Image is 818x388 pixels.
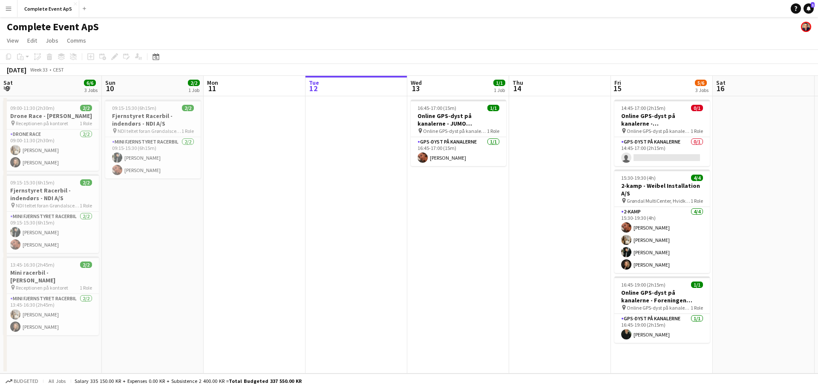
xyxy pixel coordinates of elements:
[627,305,691,311] span: Online GPS-dyst på kanalerne
[2,83,13,93] span: 9
[3,79,13,86] span: Sat
[16,202,80,209] span: NDI teltet foran Grøndalscenteret
[3,269,99,284] h3: Mini racerbil - [PERSON_NAME]
[53,66,64,73] div: CEST
[16,120,68,126] span: Receptionen på kontoret
[84,87,98,93] div: 3 Jobs
[80,262,92,268] span: 2/2
[84,80,96,86] span: 6/6
[105,137,201,178] app-card-role: Mini Fjernstyret Racerbil2/209:15-15:30 (6h15m)[PERSON_NAME][PERSON_NAME]
[3,100,99,171] div: 09:00-11:30 (2h30m)2/2Drone Race - [PERSON_NAME] Receptionen på kontoret1 RoleDrone Race2/209:00-...
[3,129,99,171] app-card-role: Drone Race2/209:00-11:30 (2h30m)[PERSON_NAME][PERSON_NAME]
[309,79,319,86] span: Tue
[80,179,92,186] span: 2/2
[614,100,710,166] app-job-card: 14:45-17:00 (2h15m)0/1Online GPS-dyst på kanalerne - [GEOGRAPHIC_DATA] Online GPS-dyst på kanaler...
[229,378,302,384] span: Total Budgeted 337 550.00 KR
[627,198,691,204] span: Grøndal MultiCenter, Hvidkildevej, [GEOGRAPHIC_DATA], [GEOGRAPHIC_DATA]
[614,276,710,343] app-job-card: 16:45-19:00 (2h15m)1/1Online GPS-dyst på kanalerne - Foreningen BLOXHUB Online GPS-dyst på kanale...
[487,128,499,134] span: 1 Role
[3,112,99,120] h3: Drone Race - [PERSON_NAME]
[695,80,707,86] span: 5/6
[411,100,506,166] app-job-card: 16:45-17:00 (15m)1/1Online GPS-dyst på kanalerne - JUMO [GEOGRAPHIC_DATA] A/S Online GPS-dyst på ...
[621,282,665,288] span: 16:45-19:00 (2h15m)
[80,120,92,126] span: 1 Role
[17,0,79,17] button: Complete Event ApS
[411,79,422,86] span: Wed
[105,79,115,86] span: Sun
[3,187,99,202] h3: Fjernstyret Racerbil - indendørs - NDI A/S
[627,128,691,134] span: Online GPS-dyst på kanalerne
[188,80,200,86] span: 2/2
[75,378,302,384] div: Salary 335 150.00 KR + Expenses 0.00 KR + Subsistence 2 400.00 KR =
[621,175,656,181] span: 15:30-19:30 (4h)
[511,83,523,93] span: 14
[7,66,26,74] div: [DATE]
[411,137,506,166] app-card-role: GPS-dyst på kanalerne1/116:45-17:00 (15m)[PERSON_NAME]
[105,100,201,178] app-job-card: 09:15-15:30 (6h15m)2/2Fjernstyret Racerbil - indendørs - NDI A/S NDI teltet foran Grøndalscentere...
[423,128,487,134] span: Online GPS-dyst på kanalerne
[691,105,703,111] span: 0/1
[715,83,726,93] span: 16
[614,137,710,166] app-card-role: GPS-dyst på kanalerne0/114:45-17:00 (2h15m)
[695,87,709,93] div: 3 Jobs
[691,175,703,181] span: 4/4
[493,80,505,86] span: 1/1
[409,83,422,93] span: 13
[10,262,55,268] span: 13:45-16:30 (2h45m)
[613,83,621,93] span: 15
[691,128,703,134] span: 1 Role
[46,37,58,44] span: Jobs
[10,105,55,111] span: 09:00-11:30 (2h30m)
[308,83,319,93] span: 12
[207,79,218,86] span: Mon
[614,79,621,86] span: Fri
[3,256,99,335] app-job-card: 13:45-16:30 (2h45m)2/2Mini racerbil - [PERSON_NAME] Receptionen på kontoret1 RoleMini Fjernstyret...
[801,22,811,32] app-user-avatar: Christian Brøckner
[691,305,703,311] span: 1 Role
[804,3,814,14] a: 1
[3,294,99,335] app-card-role: Mini Fjernstyret Racerbil2/213:45-16:30 (2h45m)[PERSON_NAME][PERSON_NAME]
[63,35,89,46] a: Comms
[14,378,38,384] span: Budgeted
[494,87,505,93] div: 1 Job
[182,105,194,111] span: 2/2
[691,282,703,288] span: 1/1
[487,105,499,111] span: 1/1
[188,87,199,93] div: 1 Job
[614,289,710,304] h3: Online GPS-dyst på kanalerne - Foreningen BLOXHUB
[716,79,726,86] span: Sat
[614,182,710,197] h3: 2-kamp - Weibel Installation A/S
[47,378,67,384] span: All jobs
[411,112,506,127] h3: Online GPS-dyst på kanalerne - JUMO [GEOGRAPHIC_DATA] A/S
[3,212,99,253] app-card-role: Mini Fjernstyret Racerbil2/209:15-15:30 (6h15m)[PERSON_NAME][PERSON_NAME]
[614,112,710,127] h3: Online GPS-dyst på kanalerne - [GEOGRAPHIC_DATA]
[3,174,99,253] app-job-card: 09:15-15:30 (6h15m)2/2Fjernstyret Racerbil - indendørs - NDI A/S NDI teltet foran Grøndalscentere...
[10,179,55,186] span: 09:15-15:30 (6h15m)
[27,37,37,44] span: Edit
[42,35,62,46] a: Jobs
[206,83,218,93] span: 11
[614,314,710,343] app-card-role: GPS-dyst på kanalerne1/116:45-19:00 (2h15m)[PERSON_NAME]
[7,20,99,33] h1: Complete Event ApS
[105,112,201,127] h3: Fjernstyret Racerbil - indendørs - NDI A/S
[24,35,40,46] a: Edit
[418,105,456,111] span: 16:45-17:00 (15m)
[4,377,40,386] button: Budgeted
[7,37,19,44] span: View
[16,285,68,291] span: Receptionen på kontoret
[181,128,194,134] span: 1 Role
[614,207,710,273] app-card-role: 2-kamp4/415:30-19:30 (4h)[PERSON_NAME][PERSON_NAME][PERSON_NAME][PERSON_NAME]
[3,35,22,46] a: View
[28,66,49,73] span: Week 33
[104,83,115,93] span: 10
[621,105,665,111] span: 14:45-17:00 (2h15m)
[691,198,703,204] span: 1 Role
[614,170,710,273] app-job-card: 15:30-19:30 (4h)4/42-kamp - Weibel Installation A/S Grøndal MultiCenter, Hvidkildevej, [GEOGRAPHI...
